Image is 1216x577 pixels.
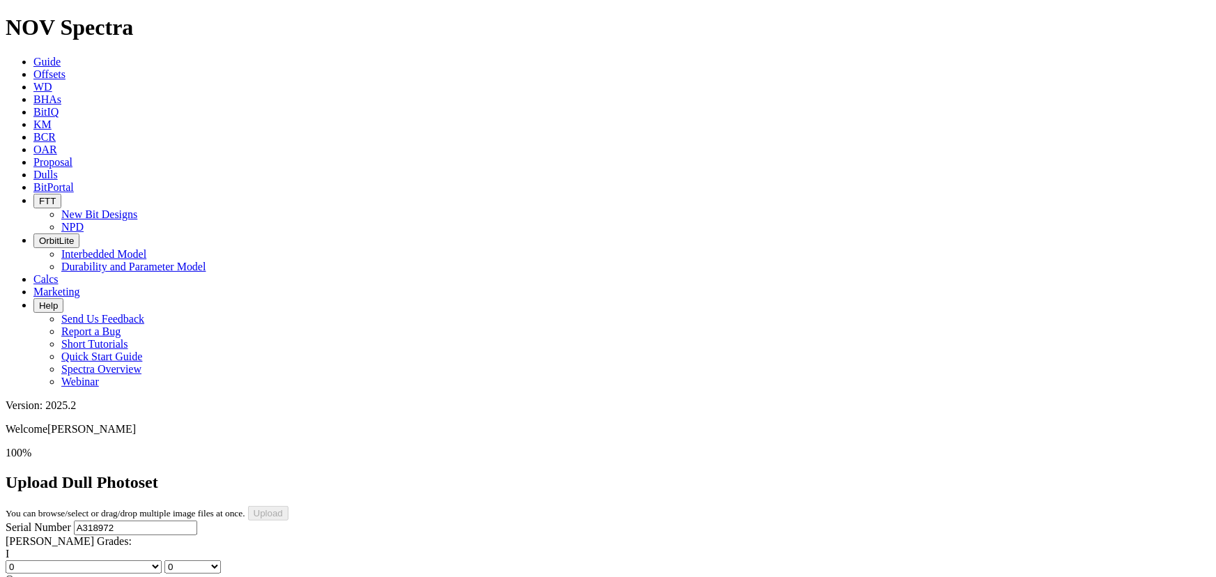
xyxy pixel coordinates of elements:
[61,363,141,375] a: Spectra Overview
[61,221,84,233] a: NPD
[61,325,121,337] a: Report a Bug
[33,156,72,168] a: Proposal
[33,233,79,248] button: OrbitLite
[33,181,74,193] a: BitPortal
[33,68,66,80] a: Offsets
[33,298,63,313] button: Help
[6,473,1210,492] h2: Upload Dull Photoset
[33,273,59,285] a: Calcs
[33,131,56,143] a: BCR
[61,376,99,387] a: Webinar
[61,261,206,272] a: Durability and Parameter Model
[6,548,9,560] label: I
[61,338,128,350] a: Short Tutorials
[33,169,58,180] a: Dulls
[33,194,61,208] button: FTT
[39,300,58,311] span: Help
[33,144,57,155] a: OAR
[248,506,288,521] input: Upload
[33,93,61,105] a: BHAs
[61,248,146,260] a: Interbedded Model
[33,286,80,298] a: Marketing
[33,81,52,93] a: WD
[61,351,142,362] a: Quick Start Guide
[6,15,1210,40] h1: NOV Spectra
[61,313,144,325] a: Send Us Feedback
[33,106,59,118] a: BitIQ
[39,196,56,206] span: FTT
[33,56,61,68] a: Guide
[39,236,74,246] span: OrbitLite
[61,208,137,220] a: New Bit Designs
[47,423,136,435] span: [PERSON_NAME]
[6,447,31,459] span: 100%
[6,508,245,518] small: You can browse/select or drag/drop multiple image files at once.
[6,521,71,533] label: Serial Number
[6,423,1210,436] p: Welcome
[6,535,1210,548] div: [PERSON_NAME] Grades:
[6,399,1210,412] div: Version: 2025.2
[33,118,52,130] a: KM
